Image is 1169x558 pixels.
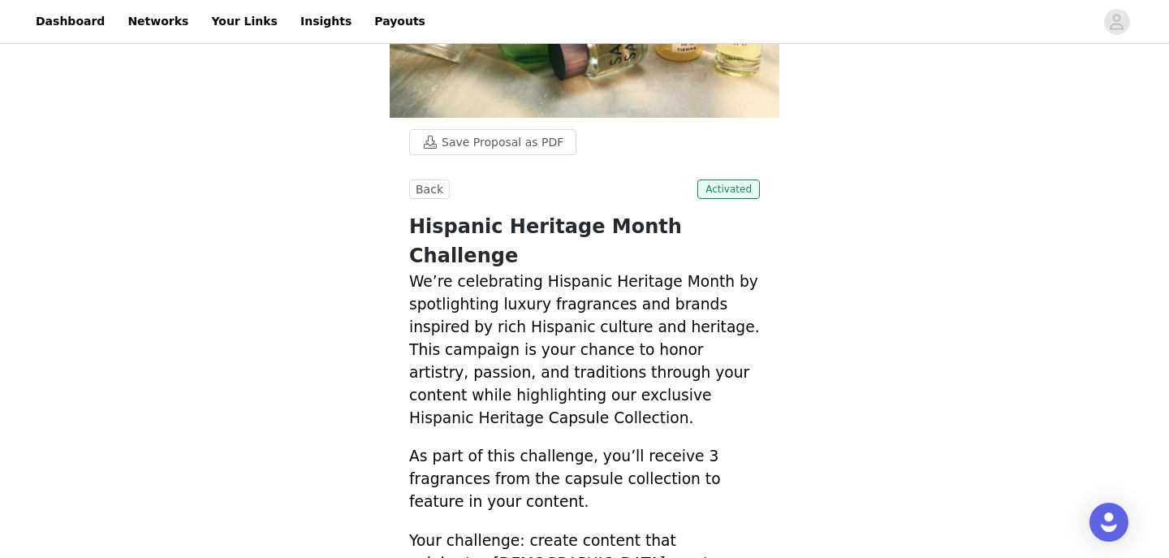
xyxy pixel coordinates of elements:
[409,212,760,270] h1: Hispanic Heritage Month Challenge
[291,3,361,40] a: Insights
[1109,9,1124,35] div: avatar
[409,273,760,426] span: We’re celebrating Hispanic Heritage Month by spotlighting luxury fragrances and brands inspired b...
[118,3,198,40] a: Networks
[409,448,721,510] span: As part of this challenge, you’ll receive 3 fragrances from the capsule collection to feature in ...
[1089,503,1128,542] div: Open Intercom Messenger
[201,3,287,40] a: Your Links
[365,3,435,40] a: Payouts
[697,180,760,199] span: Activated
[26,3,114,40] a: Dashboard
[409,129,576,155] button: Save Proposal as PDF
[409,180,450,199] button: Back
